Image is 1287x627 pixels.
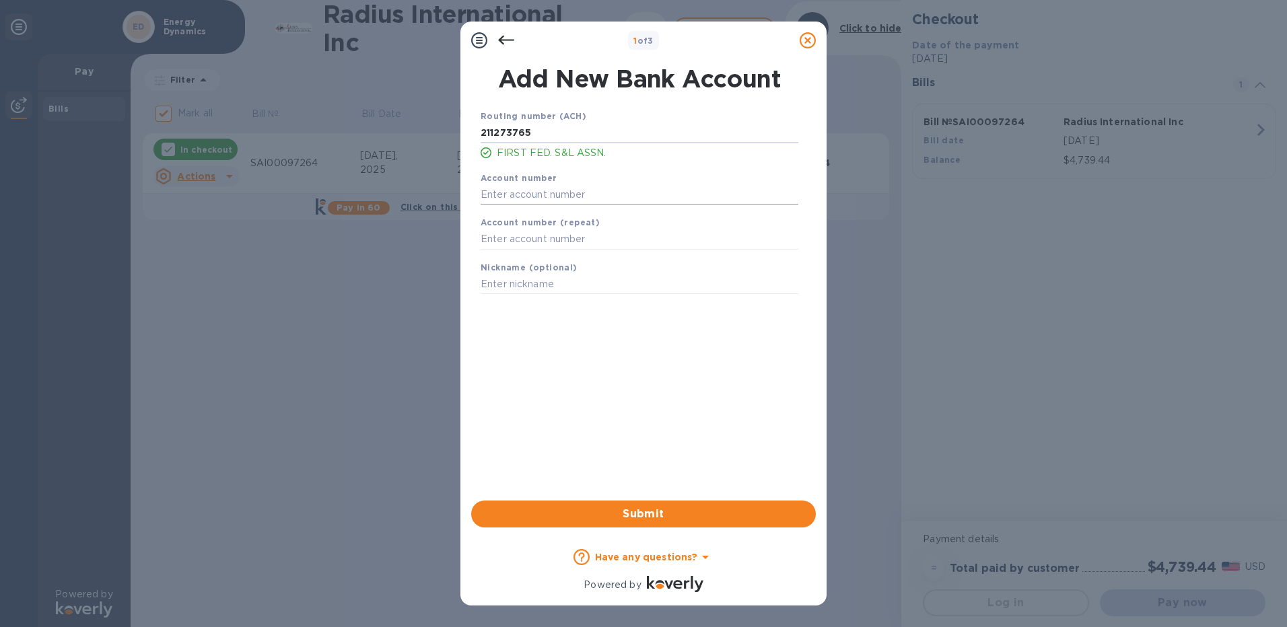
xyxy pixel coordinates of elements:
input: Enter account number [481,229,798,250]
button: Submit [471,501,816,527]
h1: Add New Bank Account [473,65,806,93]
input: Enter nickname [481,274,798,295]
input: Enter account number [481,184,798,205]
span: 1 [633,36,637,46]
img: Logo [647,576,703,592]
b: Have any questions? [595,552,698,562]
p: FIRST FED. S&L ASSN. [497,146,798,160]
b: Account number [481,173,557,183]
b: Nickname (optional) [481,262,578,272]
span: Submit [482,506,805,522]
b: of 3 [633,36,654,46]
b: Account number (repeat) [481,217,600,227]
input: Enter routing number [481,123,798,143]
b: Routing number (ACH) [481,111,586,121]
p: Powered by [584,578,641,592]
